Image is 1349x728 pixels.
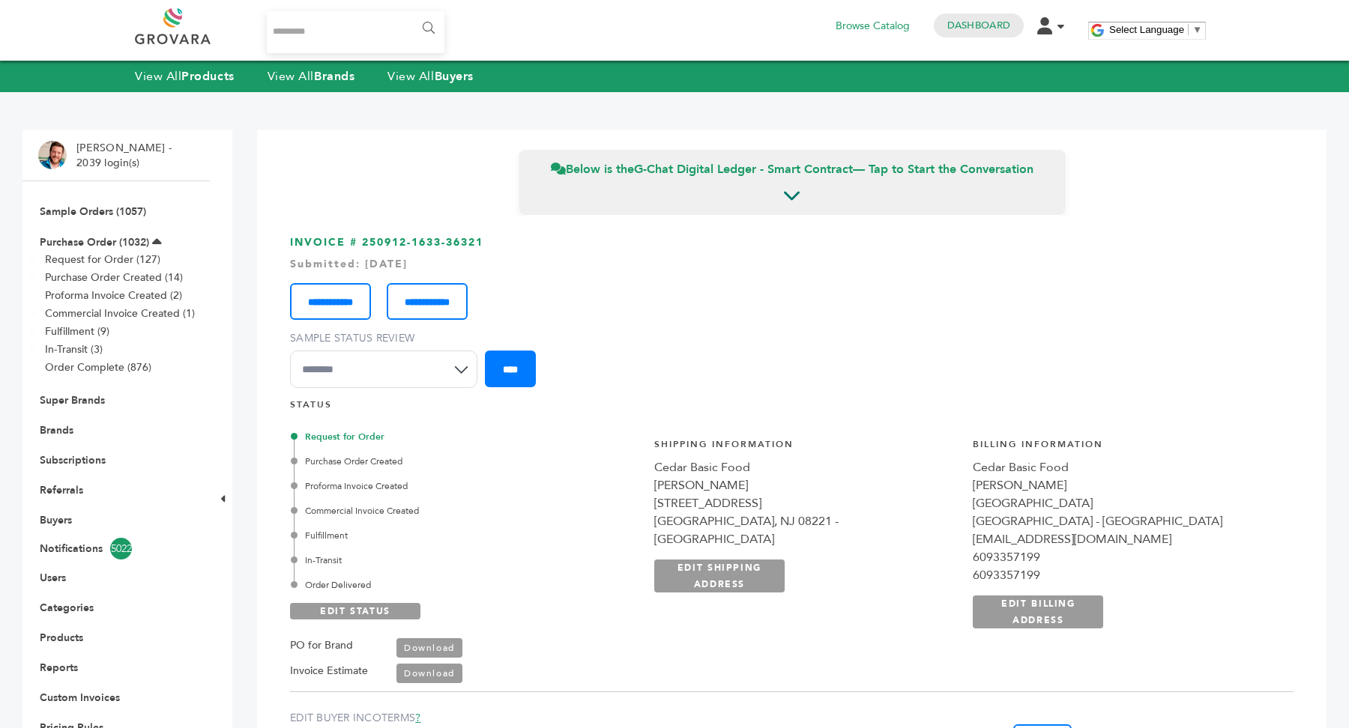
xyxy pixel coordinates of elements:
[836,18,910,34] a: Browse Catalog
[40,235,149,249] a: Purchase Order (1032)
[634,161,853,178] strong: G-Chat Digital Ledger - Smart Contract
[290,235,1294,399] h3: INVOICE # 250912-1633-36321
[268,68,355,85] a: View AllBrands
[40,483,83,497] a: Referrals
[973,512,1277,530] div: [GEOGRAPHIC_DATA] - [GEOGRAPHIC_DATA]
[290,257,1294,272] div: Submitted: [DATE]
[973,566,1277,584] div: 6093357199
[1109,24,1184,35] span: Select Language
[654,438,959,458] h4: Shipping Information
[135,68,235,85] a: View AllProducts
[40,691,120,705] a: Custom Invoices
[290,603,420,619] a: EDIT STATUS
[181,68,234,85] strong: Products
[294,504,638,518] div: Commercial Invoice Created
[654,476,959,494] div: [PERSON_NAME]
[290,637,353,655] label: PO for Brand
[435,68,474,85] strong: Buyers
[290,662,368,680] label: Invoice Estimate
[45,306,195,321] a: Commercial Invoice Created (1)
[396,638,462,658] a: Download
[1109,24,1202,35] a: Select Language​
[387,68,474,85] a: View AllBuyers
[415,711,420,725] a: ?
[40,513,72,527] a: Buyers
[40,661,78,675] a: Reports
[294,578,638,592] div: Order Delivered
[40,631,83,645] a: Products
[45,360,151,374] a: Order Complete (876)
[40,571,66,585] a: Users
[294,479,638,493] div: Proforma Invoice Created
[290,711,792,726] label: EDIT BUYER INCOTERMS
[290,331,485,346] label: Sample Status Review
[45,288,182,303] a: Proforma Invoice Created (2)
[294,455,638,468] div: Purchase Order Created
[947,19,1010,32] a: Dashboard
[110,538,132,559] span: 5022
[973,530,1277,548] div: [EMAIL_ADDRESS][DOMAIN_NAME]
[654,512,959,548] div: [GEOGRAPHIC_DATA], NJ 08221 - [GEOGRAPHIC_DATA]
[40,601,94,615] a: Categories
[294,430,638,443] div: Request for Order
[40,204,146,219] a: Sample Orders (1057)
[1188,24,1189,35] span: ​
[40,423,73,437] a: Brands
[40,538,193,559] a: Notifications5022
[654,559,785,592] a: EDIT SHIPPING ADDRESS
[396,664,462,683] a: Download
[654,494,959,512] div: [STREET_ADDRESS]
[973,476,1277,494] div: [PERSON_NAME]
[40,393,105,407] a: Super Brands
[973,548,1277,566] div: 6093357199
[294,553,638,567] div: In-Transit
[45,324,109,339] a: Fulfillment (9)
[40,453,106,467] a: Subscriptions
[973,494,1277,512] div: [GEOGRAPHIC_DATA]
[654,458,959,476] div: Cedar Basic Food
[314,68,354,85] strong: Brands
[973,438,1277,458] h4: Billing Information
[76,141,175,170] li: [PERSON_NAME] - 2039 login(s)
[45,342,103,357] a: In-Transit (3)
[294,529,638,542] div: Fulfillment
[45,252,160,267] a: Request for Order (127)
[551,161,1033,178] span: Below is the — Tap to Start the Conversation
[1192,24,1202,35] span: ▼
[973,595,1103,628] a: EDIT BILLING ADDRESS
[290,398,1294,419] h4: STATUS
[267,11,444,53] input: Search...
[973,458,1277,476] div: Cedar Basic Food
[45,270,183,285] a: Purchase Order Created (14)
